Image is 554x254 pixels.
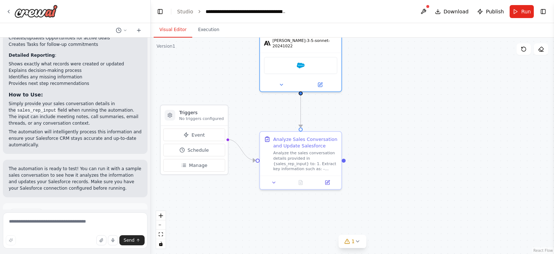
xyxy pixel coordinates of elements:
[521,8,531,15] span: Run
[156,220,166,230] button: zoom out
[192,22,225,38] button: Execution
[444,8,469,15] span: Download
[273,136,337,149] div: Analyze Sales Conversation and Update Salesforce
[9,67,142,74] li: Explains decision-making process
[510,5,534,18] button: Run
[14,5,58,18] img: Logo
[273,38,338,48] span: [PERSON_NAME]-3-5-sonnet-20241022
[297,61,305,69] img: Salesforce
[297,84,304,127] g: Edge from 2c7c0063-99c0-4c9f-a623-67c6311ca0f5 to 76ecd415-6fca-4755-8b8a-d43ebc64fbe9
[533,249,553,253] a: React Flow attribution
[9,91,142,98] h3: :
[9,52,142,59] p: :
[9,92,41,98] strong: How to Use
[9,100,142,126] p: Simply provide your sales conversation details in the field when running the automation. The inpu...
[486,8,504,15] span: Publish
[287,178,315,186] button: No output available
[192,132,205,138] span: Event
[156,211,166,249] div: React Flow controls
[163,159,225,172] button: Manage
[432,5,472,18] button: Download
[352,238,355,245] span: 1
[157,43,175,49] div: Version 1
[9,165,142,191] p: The automation is ready to test! You can run it with a sample sales conversation to see how it an...
[6,235,16,245] button: Improve this prompt
[177,9,193,14] a: Studio
[339,235,366,248] button: 1
[177,8,287,15] nav: breadcrumb
[119,235,145,245] button: Send
[538,7,548,17] button: Show right sidebar
[9,53,55,58] strong: Detailed Reporting
[96,235,106,245] button: Upload files
[188,147,209,153] span: Schedule
[133,26,145,35] button: Start a new chat
[16,107,58,114] code: sales_rep_input
[160,105,229,175] div: TriggersNo triggers configuredEventScheduleManage
[9,41,142,48] li: Creates Tasks for follow-up commitments
[156,239,166,249] button: toggle interactivity
[9,129,142,148] p: The automation will intelligently process this information and ensure your Salesforce CRM stays a...
[189,162,207,168] span: Manage
[155,7,165,17] button: Hide left sidebar
[227,136,255,164] g: Edge from triggers to 76ecd415-6fca-4755-8b8a-d43ebc64fbe9
[179,116,224,121] p: No triggers configured
[156,211,166,220] button: zoom in
[9,61,142,67] li: Shows exactly what records were created or updated
[9,35,142,41] li: Creates/updates Opportunities for active deals
[9,80,142,87] li: Provides next step recommendations
[179,109,224,116] h3: Triggers
[474,5,507,18] button: Publish
[301,81,339,89] button: Open in side panel
[9,74,142,80] li: Identifies any missing information
[259,131,342,190] div: Analyze Sales Conversation and Update SalesforceAnalyze the sales conversation details provided i...
[113,26,130,35] button: Switch to previous chat
[163,129,225,141] button: Event
[273,150,337,172] div: Analyze the sales conversation details provided in {sales_rep_input} to: 1. Extract key informati...
[124,237,135,243] span: Send
[316,178,339,186] button: Open in side panel
[156,230,166,239] button: fit view
[154,22,192,38] button: Visual Editor
[108,235,118,245] button: Click to speak your automation idea
[163,144,225,156] button: Schedule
